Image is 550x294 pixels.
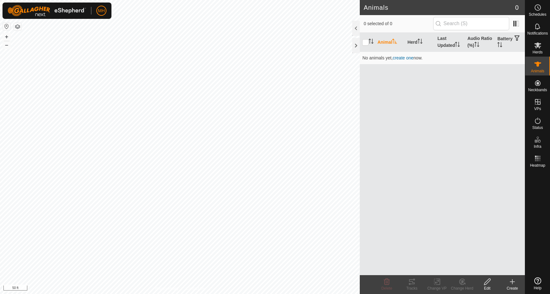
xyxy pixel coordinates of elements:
span: Help [534,286,542,290]
a: Contact Us [186,286,205,291]
span: Notifications [527,31,548,35]
button: Map Layers [14,23,21,31]
button: – [3,41,10,49]
a: Help [525,275,550,292]
span: Infra [534,145,541,148]
span: Heatmap [530,164,545,167]
p-sorticon: Activate to sort [392,40,397,45]
img: Gallagher Logo [8,5,86,16]
div: Tracks [399,286,424,291]
p-sorticon: Activate to sort [474,43,479,48]
span: Animals [531,69,544,73]
p-sorticon: Activate to sort [369,40,374,45]
span: 0 [515,3,519,12]
a: Privacy Policy [155,286,179,291]
span: VPs [534,107,541,111]
th: Battery [495,33,525,52]
div: Create [500,286,525,291]
p-sorticon: Activate to sort [455,43,460,48]
th: Animal [375,33,405,52]
span: Neckbands [528,88,547,92]
span: Status [532,126,543,130]
button: Reset Map [3,23,10,30]
span: Herds [532,50,542,54]
div: Change VP [424,286,450,291]
p-sorticon: Activate to sort [418,40,423,45]
span: Schedules [529,13,546,16]
th: Audio Ratio (%) [465,33,495,52]
h2: Animals [364,4,515,11]
input: Search (S) [433,17,509,30]
span: Delete [381,286,392,291]
span: 0 selected of 0 [364,20,433,27]
span: MH [98,8,105,14]
th: Last Updated [435,33,465,52]
button: + [3,33,10,41]
span: create one [393,55,413,60]
div: Edit [475,286,500,291]
td: No animals yet, now. [360,52,525,64]
th: Herd [405,33,435,52]
div: Change Herd [450,286,475,291]
p-sorticon: Activate to sort [497,43,502,48]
